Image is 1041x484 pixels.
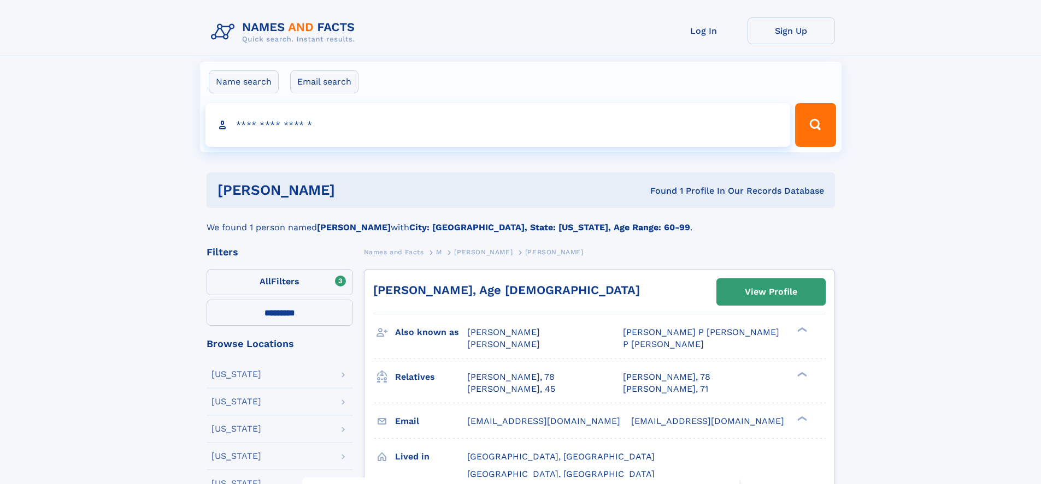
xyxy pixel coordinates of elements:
[795,371,808,378] div: ❯
[211,452,261,461] div: [US_STATE]
[209,70,279,93] label: Name search
[207,208,835,234] div: We found 1 person named with .
[795,326,808,333] div: ❯
[395,323,467,342] h3: Also known as
[364,245,424,259] a: Names and Facts
[631,416,784,426] span: [EMAIL_ADDRESS][DOMAIN_NAME]
[205,103,791,147] input: search input
[217,183,493,197] h1: [PERSON_NAME]
[409,222,690,232] b: City: [GEOGRAPHIC_DATA], State: [US_STATE], Age Range: 60-99
[317,222,391,232] b: [PERSON_NAME]
[467,416,620,426] span: [EMAIL_ADDRESS][DOMAIN_NAME]
[395,412,467,431] h3: Email
[207,339,353,349] div: Browse Locations
[207,247,353,257] div: Filters
[207,269,353,295] label: Filters
[623,339,704,349] span: P [PERSON_NAME]
[436,248,442,256] span: M
[395,368,467,386] h3: Relatives
[207,17,364,47] img: Logo Names and Facts
[395,447,467,466] h3: Lived in
[290,70,358,93] label: Email search
[745,279,797,304] div: View Profile
[467,371,555,383] a: [PERSON_NAME], 78
[211,370,261,379] div: [US_STATE]
[748,17,835,44] a: Sign Up
[454,248,513,256] span: [PERSON_NAME]
[454,245,513,259] a: [PERSON_NAME]
[467,327,540,337] span: [PERSON_NAME]
[436,245,442,259] a: M
[373,283,640,297] a: [PERSON_NAME], Age [DEMOGRAPHIC_DATA]
[467,383,555,395] a: [PERSON_NAME], 45
[623,371,710,383] a: [PERSON_NAME], 78
[211,397,261,406] div: [US_STATE]
[467,339,540,349] span: [PERSON_NAME]
[623,383,708,395] a: [PERSON_NAME], 71
[211,425,261,433] div: [US_STATE]
[795,415,808,422] div: ❯
[660,17,748,44] a: Log In
[623,327,779,337] span: [PERSON_NAME] P [PERSON_NAME]
[260,276,271,286] span: All
[492,185,824,197] div: Found 1 Profile In Our Records Database
[467,451,655,462] span: [GEOGRAPHIC_DATA], [GEOGRAPHIC_DATA]
[525,248,584,256] span: [PERSON_NAME]
[467,469,655,479] span: [GEOGRAPHIC_DATA], [GEOGRAPHIC_DATA]
[717,279,825,305] a: View Profile
[795,103,836,147] button: Search Button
